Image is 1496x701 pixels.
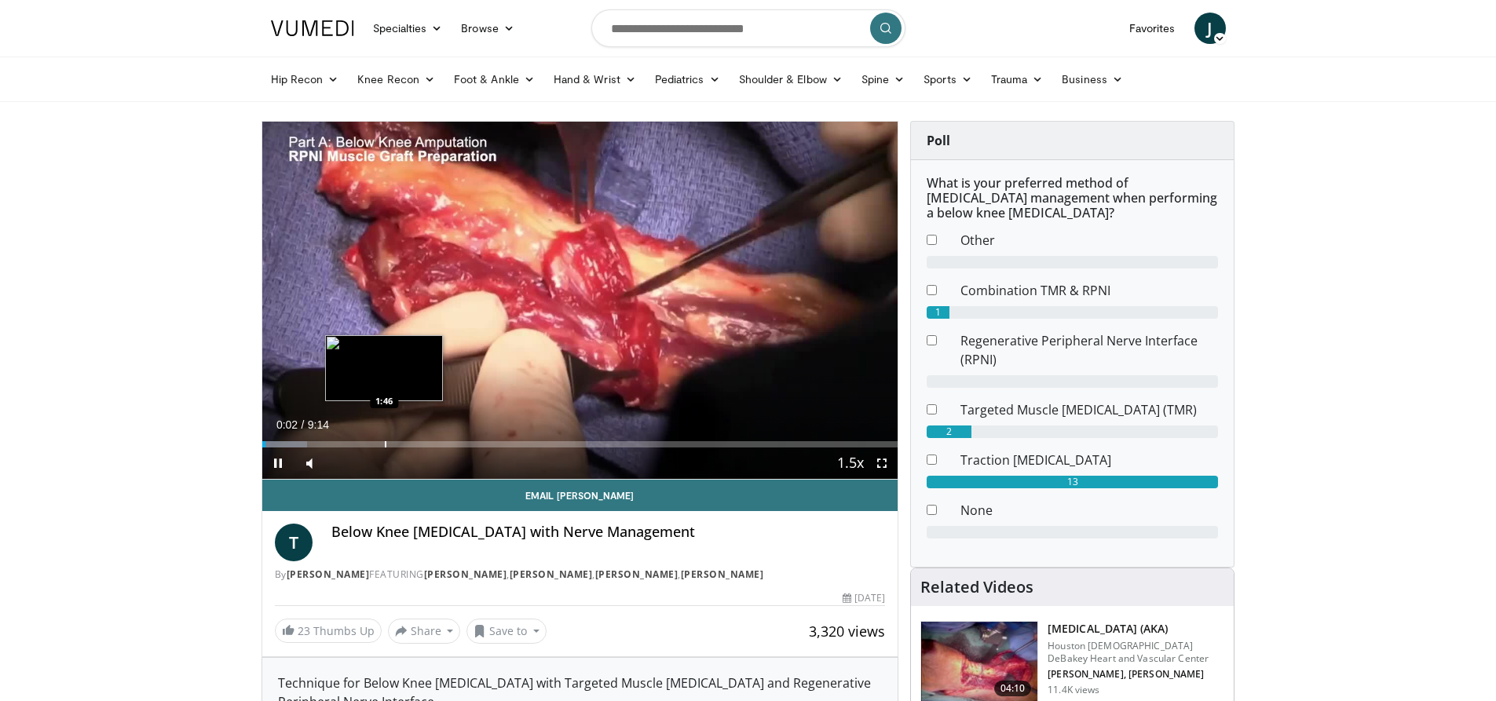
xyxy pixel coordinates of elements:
[325,335,443,401] img: image.jpeg
[920,578,1033,597] h4: Related Videos
[1048,640,1224,665] p: Houston [DEMOGRAPHIC_DATA] DeBakey Heart and Vascular Center
[271,20,354,36] img: VuMedi Logo
[927,476,1218,488] div: 13
[835,447,866,479] button: Playback Rate
[949,501,1230,520] dd: None
[730,64,852,95] a: Shoulder & Elbow
[287,568,370,581] a: [PERSON_NAME]
[452,13,524,44] a: Browse
[262,64,349,95] a: Hip Recon
[275,568,886,582] div: By FEATURING , , ,
[294,447,325,479] button: Mute
[510,568,593,581] a: [PERSON_NAME]
[949,231,1230,250] dd: Other
[262,480,898,511] a: Email [PERSON_NAME]
[949,281,1230,300] dd: Combination TMR & RPNI
[646,64,730,95] a: Pediatrics
[1048,621,1224,637] h3: [MEDICAL_DATA] (AKA)
[914,64,982,95] a: Sports
[308,418,329,431] span: 9:14
[298,623,310,638] span: 23
[681,568,764,581] a: [PERSON_NAME]
[388,619,461,644] button: Share
[949,451,1230,469] dd: Traction [MEDICAL_DATA]
[927,132,950,149] strong: Poll
[331,524,886,541] h4: Below Knee [MEDICAL_DATA] with Nerve Management
[1052,64,1132,95] a: Business
[994,681,1032,696] span: 04:10
[927,176,1218,221] h6: What is your preferred method of [MEDICAL_DATA] management when performing a below knee [MEDICAL_...
[982,64,1053,95] a: Trauma
[275,619,382,643] a: 23 Thumbs Up
[276,418,298,431] span: 0:02
[1048,668,1224,681] p: [PERSON_NAME], [PERSON_NAME]
[927,425,971,438] div: 2
[949,331,1230,369] dd: Regenerative Peripheral Nerve Interface (RPNI)
[1120,13,1185,44] a: Favorites
[852,64,914,95] a: Spine
[302,418,305,431] span: /
[364,13,452,44] a: Specialties
[927,306,949,319] div: 1
[348,64,444,95] a: Knee Recon
[591,9,905,47] input: Search topics, interventions
[809,622,885,641] span: 3,320 views
[866,447,898,479] button: Fullscreen
[262,122,898,480] video-js: Video Player
[1194,13,1226,44] a: J
[949,400,1230,419] dd: Targeted Muscle [MEDICAL_DATA] (TMR)
[466,619,547,644] button: Save to
[843,591,885,605] div: [DATE]
[544,64,646,95] a: Hand & Wrist
[262,447,294,479] button: Pause
[262,441,898,447] div: Progress Bar
[595,568,679,581] a: [PERSON_NAME]
[275,524,313,561] a: T
[424,568,507,581] a: [PERSON_NAME]
[1048,684,1099,696] p: 11.4K views
[444,64,544,95] a: Foot & Ankle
